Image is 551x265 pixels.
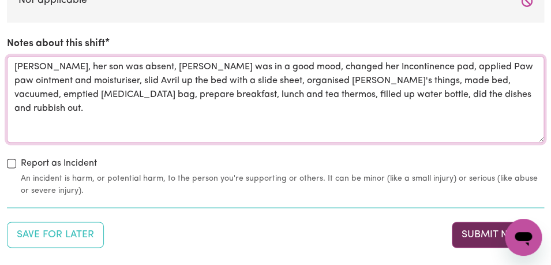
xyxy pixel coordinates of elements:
[7,222,104,247] button: Save your job report
[505,219,542,256] iframe: Button to launch messaging window
[7,56,544,143] textarea: [PERSON_NAME], her son was absent, [PERSON_NAME] was in a good mood, changed her Incontinence pad...
[452,222,535,247] button: Submit your job report
[21,156,97,170] label: Report as Incident
[7,36,105,51] label: Notes about this shift
[21,173,544,197] small: An incident is harm, or potential harm, to the person you're supporting or others. It can be mino...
